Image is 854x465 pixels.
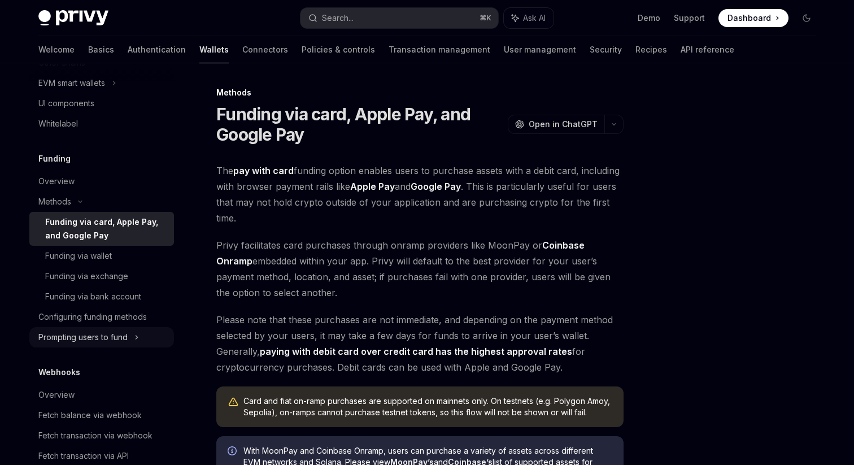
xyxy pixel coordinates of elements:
[29,114,174,134] a: Whitelabel
[529,119,598,130] span: Open in ChatGPT
[216,312,624,375] span: Please note that these purchases are not immediate, and depending on the payment method selected ...
[29,212,174,246] a: Funding via card, Apple Pay, and Google Pay
[798,9,816,27] button: Toggle dark mode
[88,36,114,63] a: Basics
[38,152,71,166] h5: Funding
[38,76,105,90] div: EVM smart wallets
[29,425,174,446] a: Fetch transaction via webhook
[38,97,94,110] div: UI components
[727,12,771,24] span: Dashboard
[38,10,108,26] img: dark logo
[300,8,498,28] button: Search...⌘K
[635,36,667,63] a: Recipes
[38,408,142,422] div: Fetch balance via webhook
[38,331,128,344] div: Prompting users to fund
[38,36,75,63] a: Welcome
[45,270,128,283] div: Funding via exchange
[38,195,71,208] div: Methods
[504,8,554,28] button: Ask AI
[38,366,80,379] h5: Webhooks
[389,36,490,63] a: Transaction management
[29,307,174,327] a: Configuring funding methods
[260,346,572,357] strong: paying with debit card over credit card has the highest approval rates
[411,181,461,192] strong: Google Pay
[242,36,288,63] a: Connectors
[674,12,705,24] a: Support
[128,36,186,63] a: Authentication
[504,36,576,63] a: User management
[590,36,622,63] a: Security
[228,446,239,458] svg: Info
[216,87,624,98] div: Methods
[199,36,229,63] a: Wallets
[350,181,395,192] strong: Apple Pay
[29,93,174,114] a: UI components
[29,385,174,405] a: Overview
[718,9,788,27] a: Dashboard
[38,388,75,402] div: Overview
[38,117,78,131] div: Whitelabel
[243,396,612,418] div: Card and fiat on-ramp purchases are supported on mainnets only. On testnets (e.g. Polygon Amoy, S...
[233,165,294,176] strong: pay with card
[681,36,734,63] a: API reference
[322,11,354,25] div: Search...
[45,249,112,263] div: Funding via wallet
[228,397,239,408] svg: Warning
[38,449,129,463] div: Fetch transaction via API
[38,310,147,324] div: Configuring funding methods
[45,290,141,303] div: Funding via bank account
[38,429,152,442] div: Fetch transaction via webhook
[508,115,604,134] button: Open in ChatGPT
[302,36,375,63] a: Policies & controls
[29,171,174,192] a: Overview
[216,237,624,301] span: Privy facilitates card purchases through onramp providers like MoonPay or embedded within your ap...
[216,163,624,226] span: The funding option enables users to purchase assets with a debit card, including with browser pay...
[29,266,174,286] a: Funding via exchange
[638,12,660,24] a: Demo
[216,104,503,145] h1: Funding via card, Apple Pay, and Google Pay
[45,215,167,242] div: Funding via card, Apple Pay, and Google Pay
[29,246,174,266] a: Funding via wallet
[523,12,546,24] span: Ask AI
[480,14,491,23] span: ⌘ K
[29,405,174,425] a: Fetch balance via webhook
[29,286,174,307] a: Funding via bank account
[38,175,75,188] div: Overview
